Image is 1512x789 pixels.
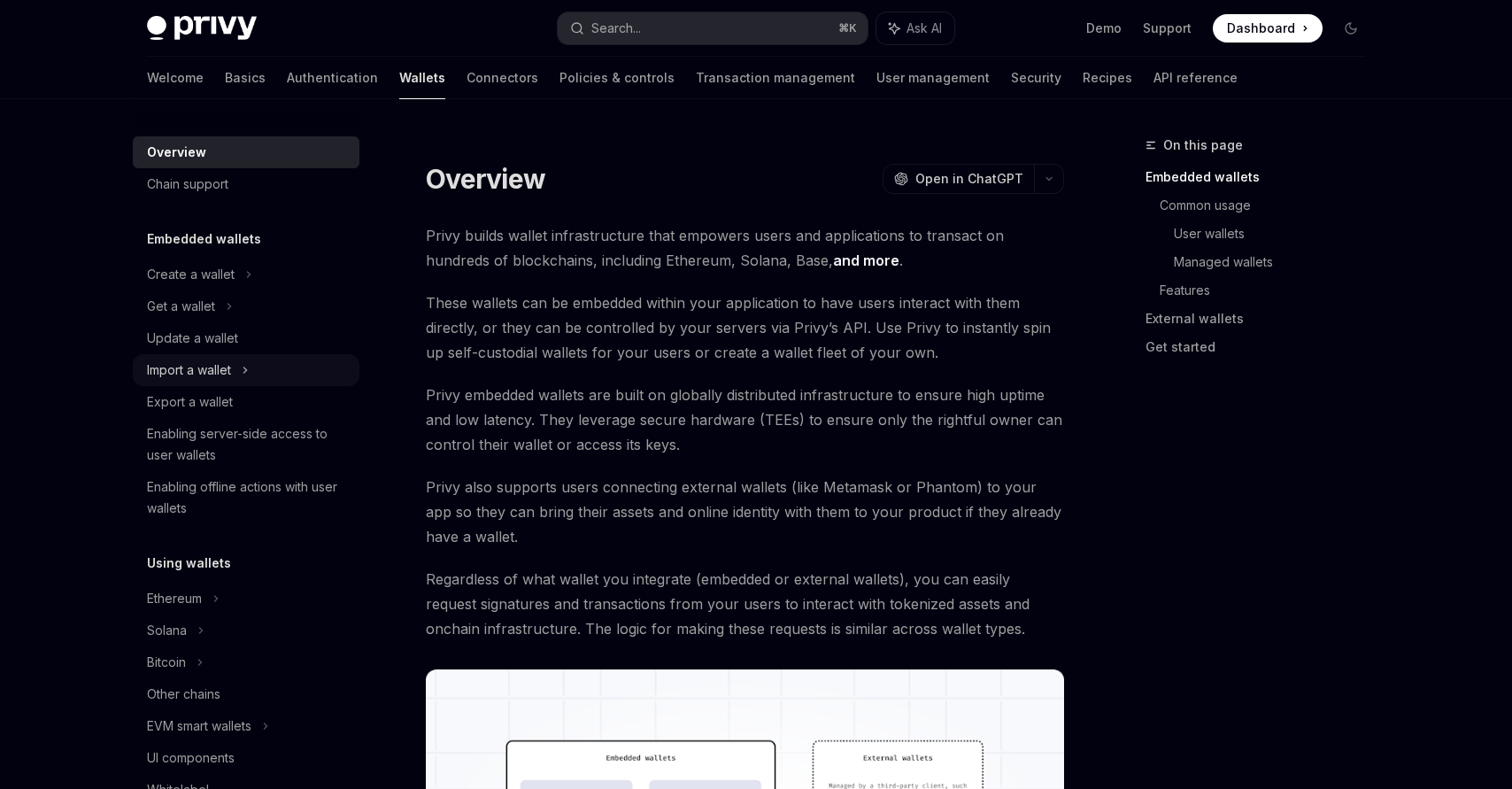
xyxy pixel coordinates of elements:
[426,163,545,195] h1: Overview
[558,12,868,44] button: Search...⌘K
[147,228,261,250] h5: Embedded wallets
[883,164,1034,194] button: Open in ChatGPT
[287,57,378,99] a: Authentication
[147,476,349,519] div: Enabling offline actions with user wallets
[147,620,187,641] div: Solana
[426,475,1064,549] span: Privy also supports users connecting external wallets (like Metamask or Phantom) to your app so t...
[147,57,204,99] a: Welcome
[147,391,233,413] div: Export a wallet
[133,322,359,354] a: Update a wallet
[147,328,238,349] div: Update a wallet
[559,57,675,99] a: Policies & controls
[1146,163,1379,191] a: Embedded wallets
[1227,19,1295,37] span: Dashboard
[906,19,942,37] span: Ask AI
[426,290,1064,365] span: These wallets can be embedded within your application to have users interact with them directly, ...
[147,423,349,466] div: Enabling server-side access to user wallets
[133,136,359,168] a: Overview
[1146,305,1379,333] a: External wallets
[133,168,359,200] a: Chain support
[133,742,359,774] a: UI components
[399,57,445,99] a: Wallets
[147,174,228,195] div: Chain support
[147,16,257,41] img: dark logo
[1146,333,1379,361] a: Get started
[147,553,231,574] h5: Using wallets
[147,588,202,609] div: Ethereum
[1160,191,1379,220] a: Common usage
[133,386,359,418] a: Export a wallet
[876,12,954,44] button: Ask AI
[1143,19,1192,37] a: Support
[147,142,206,163] div: Overview
[696,57,855,99] a: Transaction management
[591,18,641,39] div: Search...
[1174,220,1379,248] a: User wallets
[133,471,359,524] a: Enabling offline actions with user wallets
[1174,248,1379,276] a: Managed wallets
[838,21,857,35] span: ⌘ K
[426,383,1064,457] span: Privy embedded wallets are built on globally distributed infrastructure to ensure high uptime and...
[1163,135,1243,156] span: On this page
[1153,57,1238,99] a: API reference
[1337,14,1365,43] button: Toggle dark mode
[133,678,359,710] a: Other chains
[1086,19,1122,37] a: Demo
[426,223,1064,273] span: Privy builds wallet infrastructure that empowers users and applications to transact on hundreds o...
[147,296,215,317] div: Get a wallet
[133,418,359,471] a: Enabling server-side access to user wallets
[147,684,220,705] div: Other chains
[426,567,1064,641] span: Regardless of what wallet you integrate (embedded or external wallets), you can easily request si...
[1083,57,1132,99] a: Recipes
[915,170,1023,188] span: Open in ChatGPT
[1011,57,1061,99] a: Security
[1160,276,1379,305] a: Features
[147,652,186,673] div: Bitcoin
[147,264,235,285] div: Create a wallet
[147,747,235,769] div: UI components
[225,57,266,99] a: Basics
[467,57,538,99] a: Connectors
[876,57,990,99] a: User management
[147,716,251,737] div: EVM smart wallets
[1213,14,1323,43] a: Dashboard
[147,360,231,381] div: Import a wallet
[833,251,899,270] a: and more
